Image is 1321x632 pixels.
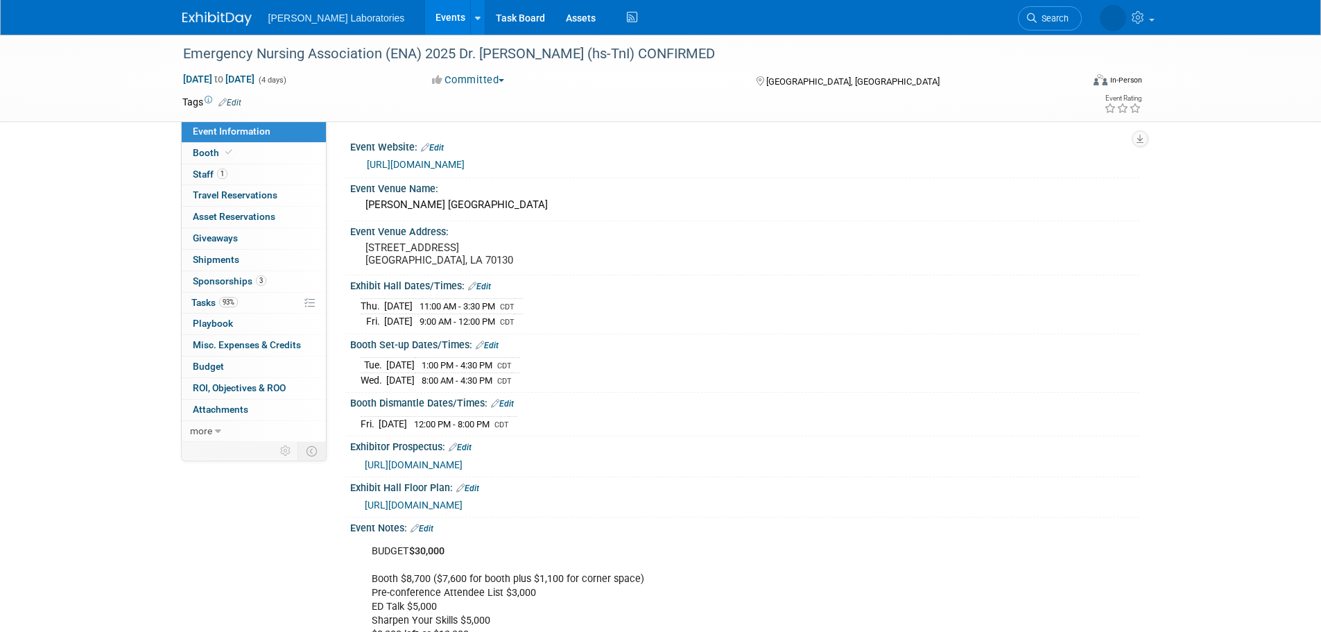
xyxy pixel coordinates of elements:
td: Thu. [361,299,384,314]
td: Fri. [361,314,384,329]
b: $30,000 [409,545,444,557]
div: Exhibit Hall Dates/Times: [350,275,1139,293]
span: Tasks [191,297,238,308]
span: ROI, Objectives & ROO [193,382,286,393]
a: Edit [476,341,499,350]
span: Playbook [193,318,233,329]
a: Edit [411,524,433,533]
td: Personalize Event Tab Strip [274,442,298,460]
div: Booth Set-up Dates/Times: [350,334,1139,352]
a: Booth [182,143,326,164]
div: Event Notes: [350,518,1139,536]
a: Shipments [182,250,326,271]
span: Staff [193,169,227,180]
span: Budget [193,361,224,372]
a: Edit [218,98,241,108]
img: Format-Inperson.png [1094,74,1107,85]
span: (4 days) [257,76,286,85]
div: In-Person [1110,75,1142,85]
img: ExhibitDay [182,12,252,26]
a: Event Information [182,121,326,142]
img: Tisha Davis [1100,5,1126,31]
a: Edit [421,143,444,153]
a: more [182,421,326,442]
button: Committed [427,73,510,87]
td: [DATE] [384,314,413,329]
span: [PERSON_NAME] Laboratories [268,12,405,24]
a: Asset Reservations [182,207,326,228]
td: [DATE] [386,358,415,373]
span: to [212,74,225,85]
a: [URL][DOMAIN_NAME] [367,159,465,170]
span: Asset Reservations [193,211,275,222]
div: Event Format [1000,72,1143,93]
span: [GEOGRAPHIC_DATA], [GEOGRAPHIC_DATA] [766,76,940,87]
div: [PERSON_NAME] [GEOGRAPHIC_DATA] [361,194,1129,216]
a: Staff1 [182,164,326,185]
a: Edit [456,484,479,493]
div: Event Venue Name: [350,178,1139,196]
a: Edit [468,282,491,291]
a: [URL][DOMAIN_NAME] [365,499,463,511]
span: 11:00 AM - 3:30 PM [420,301,495,311]
div: Exhibitor Prospectus: [350,436,1139,454]
a: Misc. Expenses & Credits [182,335,326,356]
pre: [STREET_ADDRESS] [GEOGRAPHIC_DATA], LA 70130 [365,241,664,266]
span: Travel Reservations [193,189,277,200]
i: Booth reservation complete [225,148,232,156]
a: Playbook [182,314,326,334]
a: Giveaways [182,228,326,249]
a: Edit [449,443,472,452]
span: Misc. Expenses & Credits [193,339,301,350]
td: Toggle Event Tabs [297,442,326,460]
div: Emergency Nursing Association (ENA) 2025 Dr. [PERSON_NAME] (hs-TnI) CONFIRMED [178,42,1061,67]
span: CDT [497,377,512,386]
span: more [190,425,212,436]
div: Exhibit Hall Floor Plan: [350,477,1139,495]
span: [DATE] [DATE] [182,73,255,85]
a: Search [1018,6,1082,31]
div: Event Venue Address: [350,221,1139,239]
td: Fri. [361,416,379,431]
a: [URL][DOMAIN_NAME] [365,459,463,470]
div: Event Website: [350,137,1139,155]
td: [DATE] [384,299,413,314]
span: CDT [494,420,509,429]
span: Attachments [193,404,248,415]
span: Booth [193,147,235,158]
span: 1:00 PM - 4:30 PM [422,360,492,370]
span: 8:00 AM - 4:30 PM [422,375,492,386]
a: ROI, Objectives & ROO [182,378,326,399]
span: Sponsorships [193,275,266,287]
td: [DATE] [379,416,407,431]
span: Shipments [193,254,239,265]
span: 93% [219,297,238,307]
span: 1 [217,169,227,179]
td: [DATE] [386,373,415,387]
a: Travel Reservations [182,185,326,206]
td: Tags [182,95,241,109]
a: Tasks93% [182,293,326,314]
span: 12:00 PM - 8:00 PM [414,419,490,429]
span: CDT [500,318,515,327]
a: Budget [182,357,326,377]
div: Event Rating [1104,95,1141,102]
span: 3 [256,275,266,286]
td: Tue. [361,358,386,373]
span: CDT [500,302,515,311]
span: 9:00 AM - 12:00 PM [420,316,495,327]
div: Booth Dismantle Dates/Times: [350,393,1139,411]
span: Search [1037,13,1069,24]
a: Sponsorships3 [182,271,326,292]
span: CDT [497,361,512,370]
td: Wed. [361,373,386,387]
span: Giveaways [193,232,238,244]
a: Attachments [182,400,326,420]
a: Edit [491,399,514,409]
span: Event Information [193,126,270,137]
